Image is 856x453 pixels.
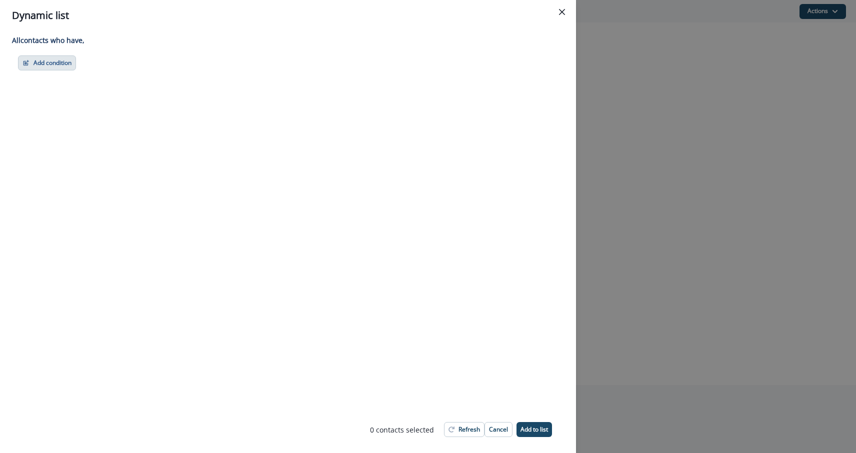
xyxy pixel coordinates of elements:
[12,8,564,23] div: Dynamic list
[516,422,552,437] button: Add to list
[489,426,508,433] p: Cancel
[484,422,512,437] button: Cancel
[370,425,434,435] p: 0 contact s selected
[18,55,76,70] button: Add condition
[554,4,570,20] button: Close
[444,422,484,437] button: Refresh
[458,426,480,433] p: Refresh
[520,426,548,433] p: Add to list
[12,35,558,45] p: All contact s who have,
